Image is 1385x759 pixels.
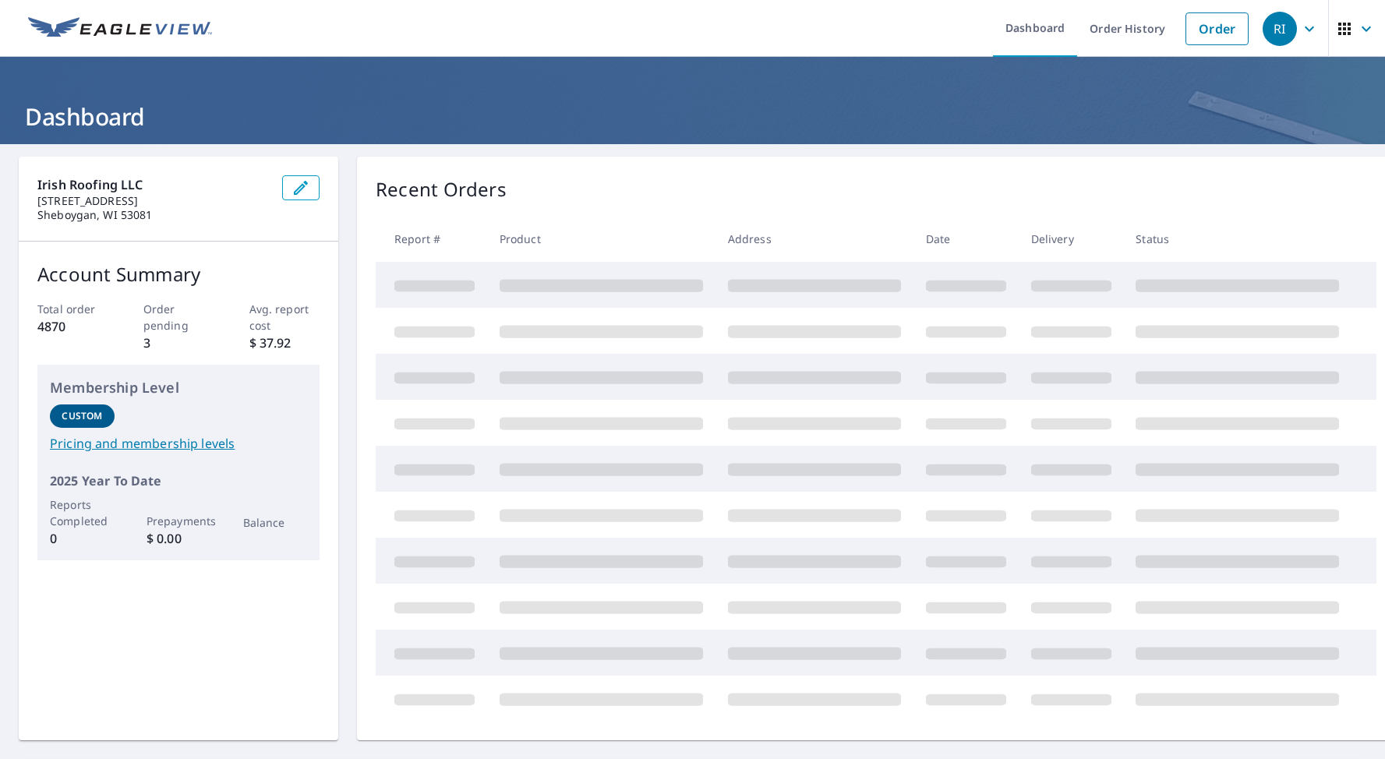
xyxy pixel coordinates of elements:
p: Prepayments [147,513,211,529]
p: $ 37.92 [249,334,320,352]
p: $ 0.00 [147,529,211,548]
div: RI [1263,12,1297,46]
th: Date [913,216,1019,262]
p: Avg. report cost [249,301,320,334]
p: Membership Level [50,377,307,398]
p: Recent Orders [376,175,507,203]
p: Order pending [143,301,214,334]
p: Total order [37,301,108,317]
p: 3 [143,334,214,352]
p: Custom [62,409,102,423]
h1: Dashboard [19,101,1366,132]
a: Order [1185,12,1249,45]
p: Irish Roofing LLC [37,175,270,194]
p: Balance [243,514,308,531]
img: EV Logo [28,17,212,41]
th: Product [487,216,715,262]
th: Report # [376,216,487,262]
th: Address [715,216,913,262]
p: Reports Completed [50,496,115,529]
p: 0 [50,529,115,548]
p: 2025 Year To Date [50,471,307,490]
p: Sheboygan, WI 53081 [37,208,270,222]
p: [STREET_ADDRESS] [37,194,270,208]
p: 4870 [37,317,108,336]
th: Status [1123,216,1351,262]
p: Account Summary [37,260,320,288]
th: Delivery [1019,216,1124,262]
a: Pricing and membership levels [50,434,307,453]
